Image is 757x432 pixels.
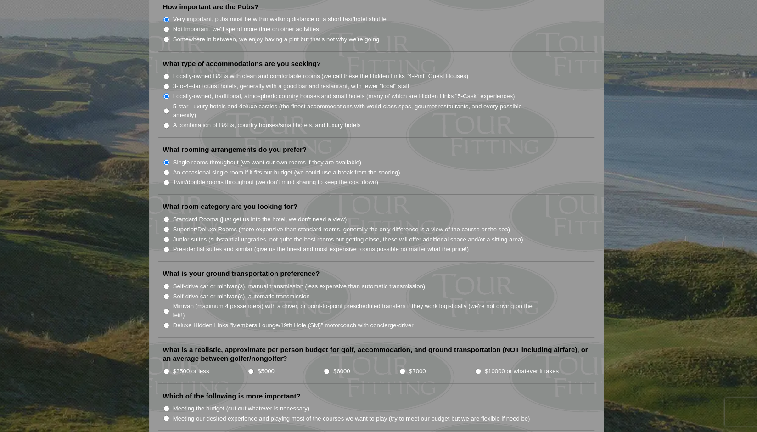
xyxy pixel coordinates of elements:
[173,158,361,167] label: Single rooms throughout (we want our own rooms if they are available)
[173,282,425,291] label: Self-drive car or minivan(s), manual transmission (less expensive than automatic transmission)
[163,269,320,278] label: What is your ground transportation preference?
[163,145,307,154] label: What rooming arrangements do you prefer?
[173,178,378,187] label: Twin/double rooms throughout (we don't mind sharing to keep the cost down)
[173,15,387,24] label: Very important, pubs must be within walking distance or a short taxi/hotel shuttle
[409,367,426,376] label: $7000
[163,202,297,211] label: What room category are you looking for?
[173,404,309,413] label: Meeting the budget (cut out whatever is necessary)
[163,391,301,400] label: Which of the following is more important?
[173,92,515,101] label: Locally-owned, traditional, atmospheric country houses and small hotels (many of which are Hidden...
[163,2,258,11] label: How important are the Pubs?
[173,321,414,330] label: Deluxe Hidden Links "Members Lounge/19th Hole (SM)" motorcoach with concierge-driver
[173,292,310,301] label: Self-drive car or minivan(s), automatic transmission
[173,367,209,376] label: $3500 or less
[163,59,321,68] label: What type of accommodations are you seeking?
[173,72,468,81] label: Locally-owned B&Bs with clean and comfortable rooms (we call these the Hidden Links "4-Pint" Gues...
[173,82,409,91] label: 3-to-4-star tourist hotels, generally with a good bar and restaurant, with fewer "local" staff
[485,367,559,376] label: $10000 or whatever it takes
[173,121,361,130] label: A combination of B&Bs, country houses/small hotels, and luxury hotels
[173,168,400,177] label: An occasional single room if it fits our budget (we could use a break from the snoring)
[173,414,530,423] label: Meeting our desired experience and playing most of the courses we want to play (try to meet our b...
[173,102,542,120] label: 5-star Luxury hotels and deluxe castles (the finest accommodations with world-class spas, gourmet...
[173,35,380,44] label: Somewhere in between, we enjoy having a pint but that's not why we're going
[258,367,274,376] label: $5000
[333,367,350,376] label: $6000
[173,215,347,224] label: Standard Rooms (just get us into the hotel, we don't need a view)
[173,302,542,320] label: Minivan (maximum 4 passengers) with a driver, or point-to-point prescheduled transfers if they wo...
[173,25,319,34] label: Not important, we'll spend more time on other activities
[173,235,523,244] label: Junior suites (substantial upgrades, not quite the best rooms but getting close, these will offer...
[163,345,590,363] label: What is a realistic, approximate per person budget for golf, accommodation, and ground transporta...
[173,245,469,254] label: Presidential suites and similar (give us the finest and most expensive rooms possible no matter w...
[173,225,510,234] label: Superior/Deluxe Rooms (more expensive than standard rooms, generally the only difference is a vie...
